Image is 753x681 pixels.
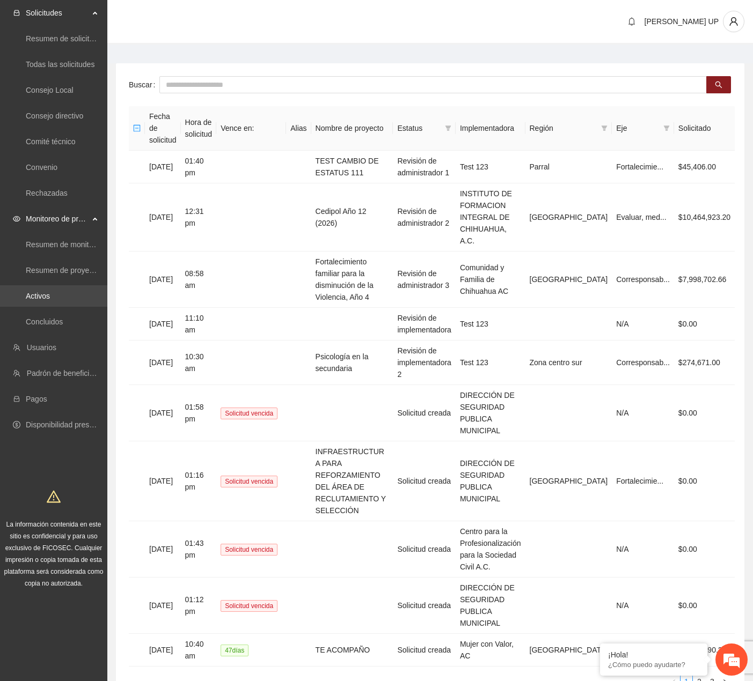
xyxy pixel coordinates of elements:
span: filter [445,125,451,131]
td: $0.00 [674,578,735,634]
span: Región [530,122,597,134]
td: Mujer con Valor, AC [456,634,525,667]
a: Usuarios [27,343,56,352]
span: Fortalecimie... [616,477,663,485]
td: [DATE] [145,441,181,521]
td: Fortalecimiento familiar para la disminución de la Violencia, Año 4 [311,251,393,308]
td: $7,998,702.66 [674,251,735,308]
td: Revisión de administrador 2 [393,183,455,251]
a: Resumen de solicitudes por aprobar [26,34,147,43]
a: Consejo directivo [26,112,83,120]
td: 01:58 pm [181,385,217,441]
span: filter [663,125,670,131]
td: Solicitud creada [393,385,455,441]
td: Test 123 [456,340,525,385]
td: [GEOGRAPHIC_DATA] [525,183,612,251]
td: 12:31 pm [181,183,217,251]
td: 01:43 pm [181,521,217,578]
a: Convenio [26,163,57,172]
td: Test 123 [456,308,525,340]
span: Estamos en línea. [62,143,148,251]
span: filter [601,125,608,131]
a: Disponibilidad presupuestal [26,420,118,429]
td: [DATE] [145,385,181,441]
a: Todas las solicitudes [26,60,94,69]
td: $10,464,923.20 [674,183,735,251]
span: Solicitudes [26,2,89,24]
td: $0.00 [674,308,735,340]
span: filter [443,120,454,136]
span: filter [599,120,610,136]
td: Comunidad y Familia de Chihuahua AC [456,251,525,308]
td: Revisión de implementadora [393,308,455,340]
td: Solicitud creada [393,441,455,521]
td: Test 123 [456,151,525,183]
td: Parral [525,151,612,183]
span: Fortalecimie... [616,162,663,171]
td: [DATE] [145,183,181,251]
td: $0.00 [674,521,735,578]
button: search [706,76,731,93]
span: Solicitud vencida [221,408,277,419]
td: $45,406.00 [674,151,735,183]
td: [DATE] [145,308,181,340]
div: Chatee con nosotros ahora [56,55,180,69]
td: Solicitud creada [393,634,455,667]
td: 08:58 am [181,251,217,308]
td: N/A [612,385,674,441]
div: ¡Hola! [608,650,699,659]
td: [GEOGRAPHIC_DATA] [525,634,612,667]
td: INFRAESTRUCTURA PARA REFORZAMIENTO DEL ÁREA DE RECLUTAMIENTO Y SELECCIÓN [311,441,393,521]
a: Activos [26,292,50,300]
a: Consejo Local [26,86,74,94]
span: Solicitud vencida [221,544,277,556]
span: user [723,17,744,26]
span: Eje [616,122,659,134]
button: user [723,11,744,32]
th: Vence en: [216,106,286,151]
th: Solicitado [674,106,735,151]
a: Concluidos [26,317,63,326]
td: [GEOGRAPHIC_DATA] [525,251,612,308]
th: Hora de solicitud [181,106,217,151]
div: Minimizar ventana de chat en vivo [176,5,202,31]
a: Comité técnico [26,137,76,146]
td: N/A [612,308,674,340]
a: Pagos [26,395,47,403]
td: [DATE] [145,578,181,634]
span: Solicitud vencida [221,600,277,612]
p: ¿Cómo puedo ayudarte? [608,661,699,669]
td: DIRECCIÓN DE SEGURIDAD PUBLICA MUNICIPAL [456,441,525,521]
th: Fecha de solicitud [145,106,181,151]
span: 47 día s [221,645,248,656]
td: Revisión de administrador 1 [393,151,455,183]
td: INSTITUTO DE FORMACION INTEGRAL DE CHIHUAHUA, A.C. [456,183,525,251]
td: 11:10 am [181,308,217,340]
td: Solicitud creada [393,578,455,634]
td: 01:40 pm [181,151,217,183]
td: Cedipol Año 12 (2026) [311,183,393,251]
span: Monitoreo de proyectos [26,208,89,230]
td: [GEOGRAPHIC_DATA] [525,441,612,521]
a: Rechazadas [26,189,68,197]
a: Resumen de monitoreo [26,240,104,249]
span: bell [624,17,640,26]
span: Corresponsab... [616,358,670,367]
td: Revisión de administrador 3 [393,251,455,308]
td: Psicología en la secundaria [311,340,393,385]
td: 01:16 pm [181,441,217,521]
td: [DATE] [145,634,181,667]
button: bell [623,13,640,30]
td: TE ACOMPAÑO [311,634,393,667]
td: Revisión de implementadora 2 [393,340,455,385]
span: Estatus [397,122,440,134]
span: Evaluar, med... [616,213,666,221]
span: inbox [13,9,20,17]
span: Corresponsab... [616,275,670,284]
a: Padrón de beneficiarios [27,369,106,377]
span: La información contenida en este sitio es confidencial y para uso exclusivo de FICOSEC. Cualquier... [4,521,104,587]
td: $0.00 [674,441,735,521]
td: $274,671.00 [674,340,735,385]
td: 01:12 pm [181,578,217,634]
td: [DATE] [145,521,181,578]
